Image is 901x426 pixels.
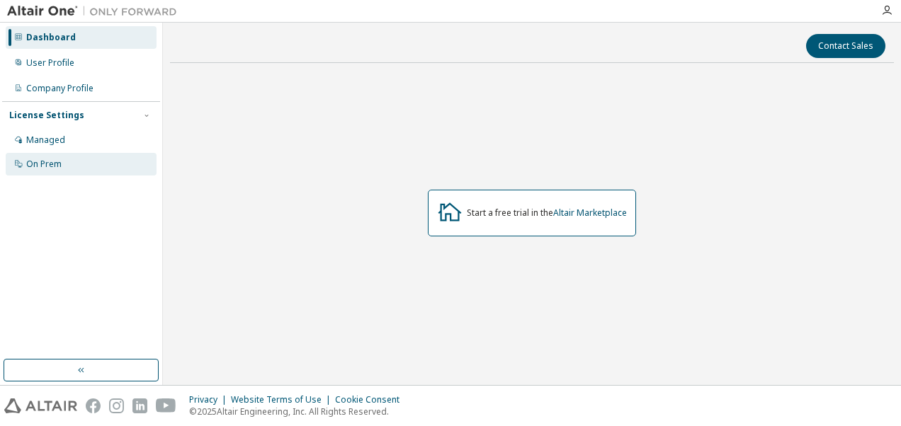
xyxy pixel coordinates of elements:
img: Altair One [7,4,184,18]
p: © 2025 Altair Engineering, Inc. All Rights Reserved. [189,405,408,418]
div: License Settings [9,110,84,121]
div: Managed [26,134,65,146]
div: User Profile [26,57,74,69]
a: Altair Marketplace [553,207,627,219]
img: youtube.svg [156,398,176,413]
div: Website Terms of Use [231,394,335,405]
img: linkedin.svg [132,398,147,413]
img: altair_logo.svg [4,398,77,413]
div: Start a free trial in the [467,207,627,219]
button: Contact Sales [806,34,885,58]
div: Privacy [189,394,231,405]
div: On Prem [26,159,62,170]
div: Cookie Consent [335,394,408,405]
div: Dashboard [26,32,76,43]
img: instagram.svg [109,398,124,413]
div: Company Profile [26,83,93,94]
img: facebook.svg [86,398,101,413]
